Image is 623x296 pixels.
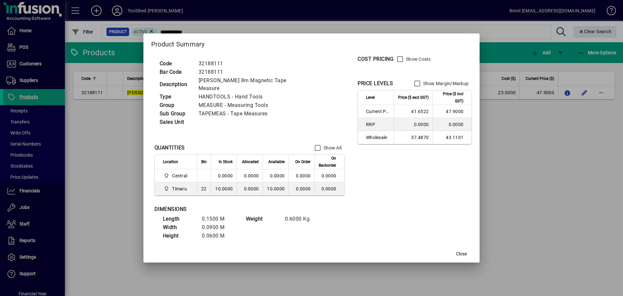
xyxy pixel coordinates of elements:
td: 47.9000 [433,105,471,118]
label: Show Costs [405,56,431,62]
td: 37.4870 [394,131,433,144]
td: Group [156,101,195,109]
div: QUANTITIES [154,144,185,152]
td: 10.0000 [211,182,237,195]
span: On Order [295,158,311,165]
td: 22 [197,182,211,195]
span: Close [456,251,467,257]
td: Sub Group [156,109,195,118]
span: Location [163,158,178,165]
td: 10.0000 [263,182,288,195]
td: 32188111 [195,59,313,68]
div: PRICE LEVELS [358,80,393,87]
td: 0.0000 [211,169,237,182]
div: COST PRICING [358,55,394,63]
button: Close [451,248,472,260]
span: 0.0000 [296,173,311,178]
td: 0.6000 Kg [282,215,321,223]
label: Show All [322,145,341,151]
span: Price ($ incl GST) [437,90,463,105]
td: Weight [243,215,282,223]
span: 0.0000 [296,186,311,191]
span: Available [268,158,285,165]
label: Show Margin/Markup [422,80,469,87]
td: 0.0000 [314,169,344,182]
span: Price ($ excl GST) [398,94,429,101]
span: In Stock [219,158,233,165]
span: Bin [201,158,207,165]
td: TAPEMEAS - Tape Measures [195,109,313,118]
span: Current Price [366,108,390,115]
td: 0.0000 [237,182,263,195]
span: Timaru [172,186,187,192]
td: 0.0000 [263,169,288,182]
td: 0.0000 [314,182,344,195]
td: 0.0000 [433,118,471,131]
td: Length [160,215,199,223]
span: Level [366,94,375,101]
span: On Backorder [319,155,336,169]
td: 0.0900 M [199,223,238,232]
td: 0.1500 M [199,215,238,223]
td: 0.0000 [394,118,433,131]
span: Central [172,173,187,179]
span: Allocated [242,158,259,165]
td: 41.6522 [394,105,433,118]
td: 0.0000 [237,169,263,182]
td: Height [160,232,199,240]
td: 0.0600 M [199,232,238,240]
td: 43.1101 [433,131,471,144]
td: Type [156,93,195,101]
div: DIMENSIONS [154,205,317,213]
span: Timaru [163,185,190,193]
td: [PERSON_NAME] 8m Magnetic Tape Measure [195,76,313,93]
td: MEASURE - Measuring Tools [195,101,313,109]
td: Bar Code [156,68,195,76]
td: Description [156,76,195,93]
h2: Product Summary [143,33,480,52]
td: Width [160,223,199,232]
td: Sales Unit [156,118,195,126]
td: HANDTOOLS - Hand Tools [195,93,313,101]
td: 32188111 [195,68,313,76]
span: Wholesale [366,134,390,141]
span: RRP [366,121,390,128]
td: Code [156,59,195,68]
span: Central [163,172,190,180]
